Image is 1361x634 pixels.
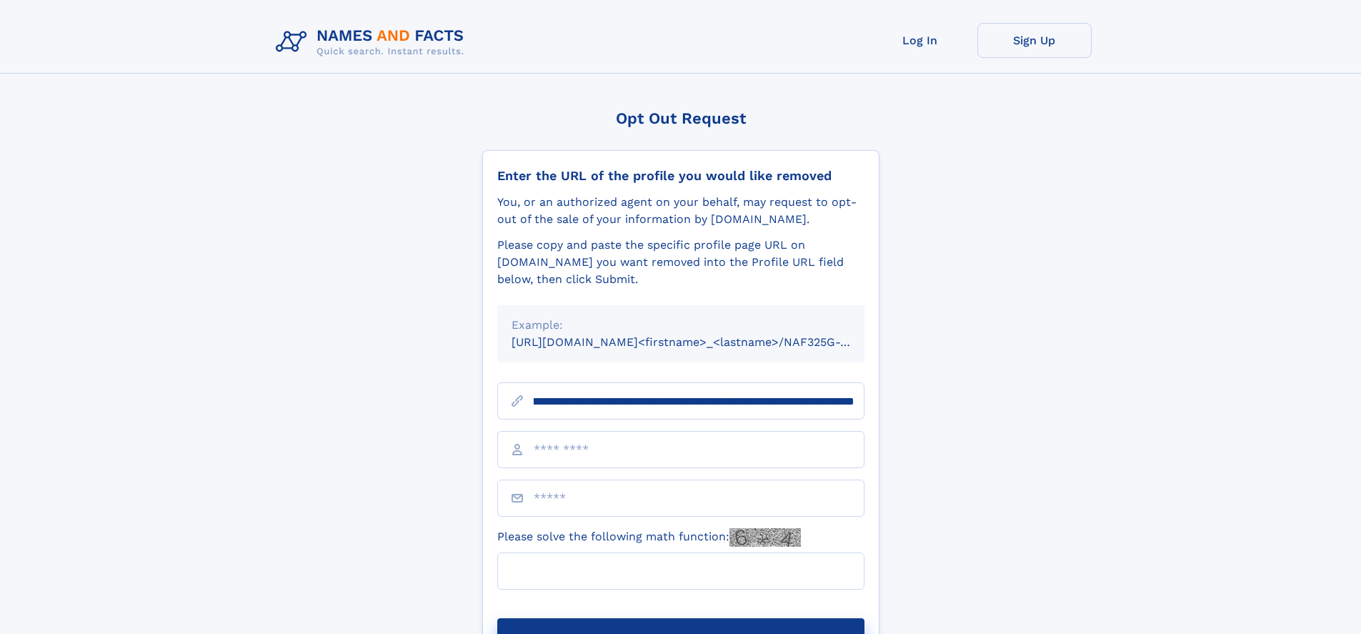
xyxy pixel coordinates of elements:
[512,317,850,334] div: Example:
[863,23,977,58] a: Log In
[270,23,476,61] img: Logo Names and Facts
[512,335,892,349] small: [URL][DOMAIN_NAME]<firstname>_<lastname>/NAF325G-xxxxxxxx
[497,168,864,184] div: Enter the URL of the profile you would like removed
[497,194,864,228] div: You, or an authorized agent on your behalf, may request to opt-out of the sale of your informatio...
[977,23,1092,58] a: Sign Up
[497,237,864,288] div: Please copy and paste the specific profile page URL on [DOMAIN_NAME] you want removed into the Pr...
[482,109,879,127] div: Opt Out Request
[497,528,801,547] label: Please solve the following math function:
